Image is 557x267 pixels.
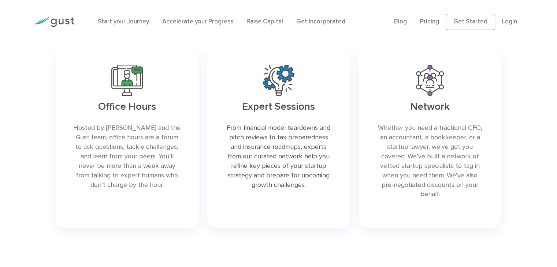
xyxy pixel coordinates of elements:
a: Raise Capital [246,18,283,25]
a: Start your Journey [98,18,149,25]
a: Get Started [446,14,495,30]
a: Pricing [420,18,439,25]
a: Blog [394,18,407,25]
img: Gust Logo [33,17,74,27]
a: Login [502,18,517,25]
a: Get Incorporated [296,18,345,25]
a: Accelerate your Progress [162,18,233,25]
